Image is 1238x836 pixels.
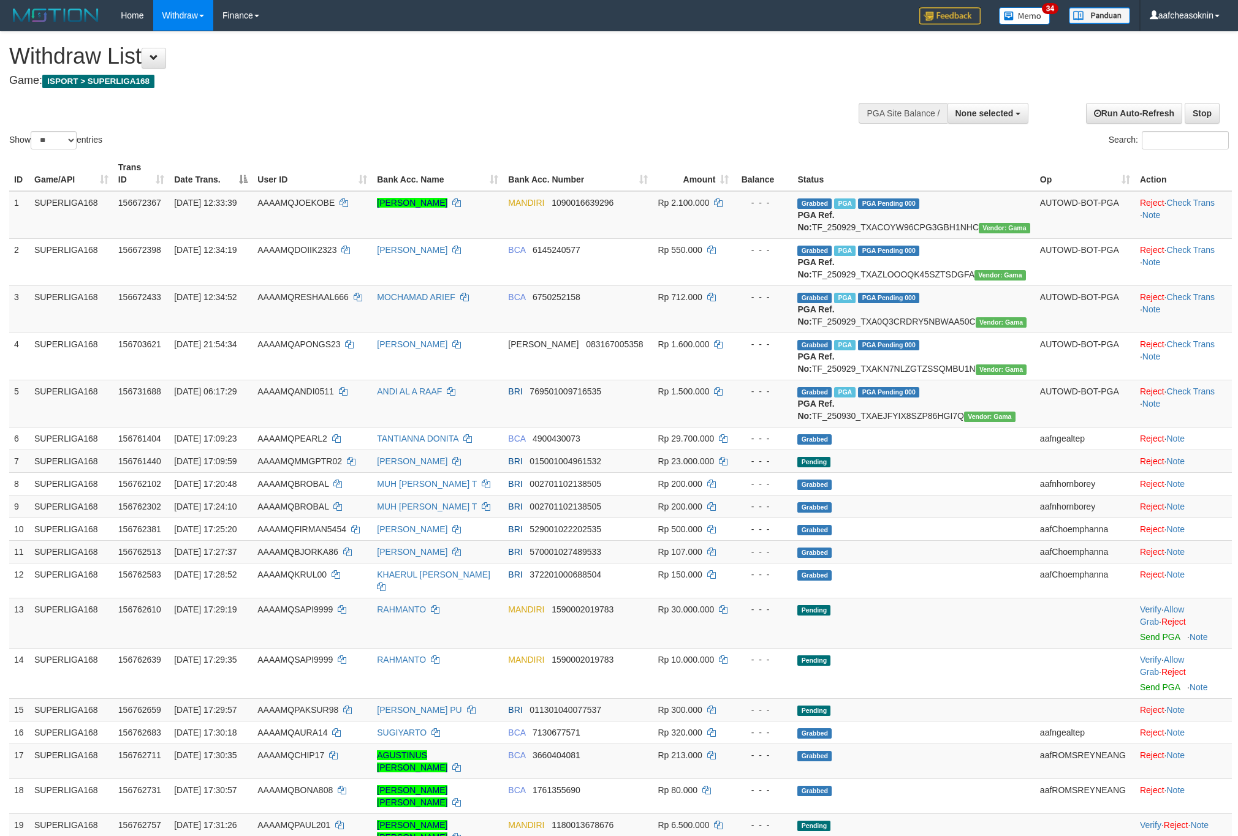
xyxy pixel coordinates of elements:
span: 156761404 [118,434,161,443]
b: PGA Ref. No: [797,399,834,421]
a: MUH [PERSON_NAME] T [377,502,477,511]
span: Grabbed [797,246,832,256]
td: TF_250929_TXACOYW96CPG3GBH1NHC [792,191,1035,239]
span: Rp 30.000.000 [658,604,714,614]
div: - - - [739,244,788,256]
span: Copy 4900430073 to clipboard [533,434,580,443]
td: 5 [9,380,29,427]
span: Marked by aafchhiseyha [834,340,856,350]
td: · · [1135,285,1232,333]
td: 3 [9,285,29,333]
td: SUPERLIGA168 [29,450,113,472]
a: MOCHAMAD ARIEF [377,292,455,302]
a: [PERSON_NAME] [377,339,447,349]
a: Note [1190,820,1209,830]
span: 156731688 [118,386,161,396]
span: Vendor URL: https://trx31.1velocity.biz [976,317,1027,328]
a: Allow Grab [1140,655,1184,677]
td: · · [1135,380,1232,427]
td: · · [1135,238,1232,285]
span: Pending [797,457,830,467]
a: Reject [1140,245,1164,255]
span: [DATE] 06:17:29 [174,386,237,396]
th: Game/API: activate to sort column ascending [29,156,113,191]
a: Note [1167,479,1185,489]
a: Reject [1140,785,1164,795]
span: [DATE] 17:28:52 [174,570,237,579]
span: Vendor URL: https://trx31.1velocity.biz [979,223,1030,233]
td: SUPERLIGA168 [29,380,113,427]
span: PGA Pending [858,387,919,397]
span: [DATE] 12:33:39 [174,198,237,208]
td: TF_250929_TXAKN7NLZGTZSSQMBU1N [792,333,1035,380]
div: - - - [739,478,788,490]
span: MANDIRI [508,655,544,665]
span: AAAAMQBJORKA86 [257,547,338,557]
span: Vendor URL: https://trx31.1velocity.biz [964,412,1016,422]
th: User ID: activate to sort column ascending [253,156,372,191]
span: AAAAMQDOIIK2323 [257,245,336,255]
span: [DATE] 17:09:23 [174,434,237,443]
span: [PERSON_NAME] [508,339,579,349]
span: MANDIRI [508,198,544,208]
td: aafngealtep [1035,427,1135,450]
span: AAAAMQPEARL2 [257,434,327,443]
span: ISPORT > SUPERLIGA168 [42,75,154,88]
a: Note [1190,682,1208,692]
div: - - - [739,197,788,209]
span: AAAAMQAPONGS23 [257,339,340,349]
th: Op: activate to sort column ascending [1035,156,1135,191]
span: 156672398 [118,245,161,255]
span: Grabbed [797,502,832,513]
h4: Game: [9,75,813,87]
input: Search: [1142,131,1229,149]
a: Note [1167,434,1185,443]
span: [DATE] 17:25:20 [174,524,237,534]
a: Note [1167,524,1185,534]
a: [PERSON_NAME] [377,547,447,557]
div: - - - [739,704,788,716]
a: Note [1142,399,1161,409]
span: BRI [508,386,522,396]
td: · [1135,450,1232,472]
span: · [1140,655,1184,677]
td: aafnhornborey [1035,472,1135,495]
span: 156672367 [118,198,161,208]
a: Note [1190,632,1208,642]
th: Trans ID: activate to sort column ascending [113,156,169,191]
span: Grabbed [797,548,832,558]
span: 156762102 [118,479,161,489]
span: PGA Pending [858,198,919,209]
span: Marked by aafsengchandara [834,198,856,209]
span: Rp 550.000 [658,245,702,255]
a: Send PGA [1140,632,1180,642]
a: Reject [1140,456,1164,466]
a: [PERSON_NAME] [377,524,447,534]
span: BRI [508,479,522,489]
a: AGUSTINUS [PERSON_NAME] [377,750,447,772]
td: AUTOWD-BOT-PGA [1035,285,1135,333]
div: - - - [739,546,788,558]
a: Reject [1161,617,1186,627]
span: AAAAMQBROBAL [257,502,328,511]
span: 156762659 [118,705,161,715]
td: SUPERLIGA168 [29,563,113,598]
td: SUPERLIGA168 [29,285,113,333]
td: · [1135,698,1232,721]
span: Rp 1.500.000 [658,386,709,396]
td: · [1135,427,1232,450]
span: [DATE] 17:09:59 [174,456,237,466]
a: ANDI AL A RAAF [377,386,442,396]
td: · · [1135,648,1232,698]
span: Rp 150.000 [658,570,702,579]
span: BCA [508,292,525,302]
div: - - - [739,385,788,397]
td: TF_250930_TXAEJFYIX8SZP86HGI7Q [792,380,1035,427]
span: Grabbed [797,340,832,350]
label: Show entries [9,131,102,149]
a: [PERSON_NAME] [377,456,447,466]
span: Grabbed [797,480,832,490]
div: - - - [739,432,788,445]
a: TANTIANNA DONITA [377,434,458,443]
td: SUPERLIGA168 [29,495,113,518]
